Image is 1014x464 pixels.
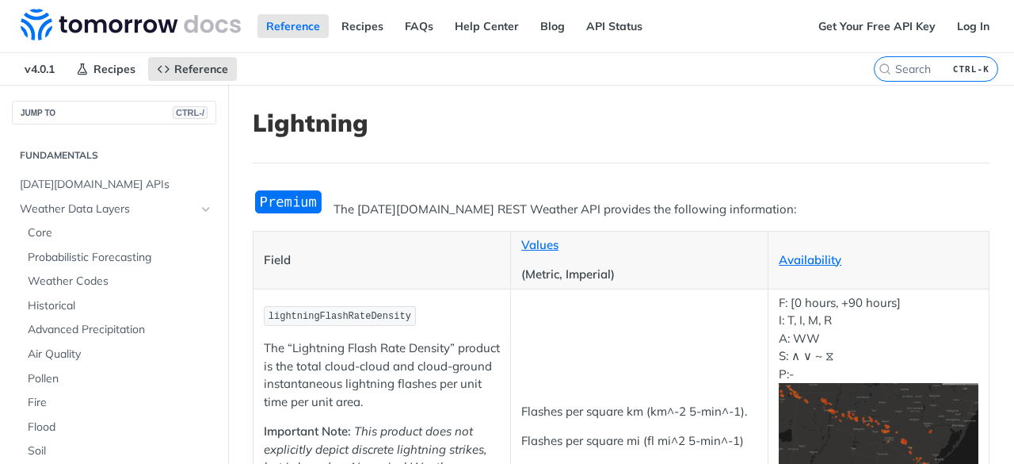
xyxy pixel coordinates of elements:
[20,416,216,439] a: Flood
[20,391,216,415] a: Fire
[521,403,757,421] p: Flashes per square km (km^-2 5-min^-1).
[949,61,993,77] kbd: CTRL-K
[253,109,989,137] h1: Lightning
[396,14,442,38] a: FAQs
[28,371,212,387] span: Pollen
[253,201,989,219] p: The [DATE][DOMAIN_NAME] REST Weather API provides the following information:
[264,251,500,270] p: Field
[257,14,329,38] a: Reference
[20,294,216,318] a: Historical
[20,439,216,463] a: Soil
[28,395,212,411] span: Fire
[28,274,212,290] span: Weather Codes
[333,14,392,38] a: Recipes
[174,62,228,76] span: Reference
[12,101,216,125] button: JUMP TOCTRL-/
[28,347,212,362] span: Air Quality
[67,57,144,81] a: Recipes
[521,432,757,451] p: Flashes per square mi (fl mi^2 5-min^-1)
[28,250,212,266] span: Probabilistic Forecasting
[148,57,237,81] a: Reference
[779,435,978,450] span: Expand image
[20,367,216,391] a: Pollen
[28,322,212,338] span: Advanced Precipitation
[20,270,216,293] a: Weather Codes
[446,14,528,38] a: Help Center
[948,14,998,38] a: Log In
[16,57,63,81] span: v4.0.1
[578,14,651,38] a: API Status
[779,252,841,267] a: Availability
[20,343,216,366] a: Air Quality
[200,203,212,216] button: Hide subpages for Weather Data Layers
[264,339,500,411] p: The “Lightning Flash Rate Density” product is the total cloud-cloud and cloud-ground instantaneou...
[810,14,944,38] a: Get Your Free API Key
[264,424,351,439] strong: Important Note:
[12,173,216,197] a: [DATE][DOMAIN_NAME] APIs
[20,246,216,270] a: Probabilistic Forecasting
[21,9,241,40] img: Tomorrow.io Weather API Docs
[20,221,216,245] a: Core
[20,318,216,342] a: Advanced Precipitation
[28,225,212,241] span: Core
[20,201,196,217] span: Weather Data Layers
[12,148,216,163] h2: Fundamentals
[28,443,212,459] span: Soil
[521,237,558,252] a: Values
[879,63,891,75] svg: Search
[28,298,212,314] span: Historical
[173,106,208,119] span: CTRL-/
[93,62,135,76] span: Recipes
[532,14,574,38] a: Blog
[521,266,757,284] p: (Metric, Imperial)
[269,311,411,322] span: lightningFlashRateDensity
[20,177,212,193] span: [DATE][DOMAIN_NAME] APIs
[28,420,212,435] span: Flood
[12,197,216,221] a: Weather Data LayersHide subpages for Weather Data Layers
